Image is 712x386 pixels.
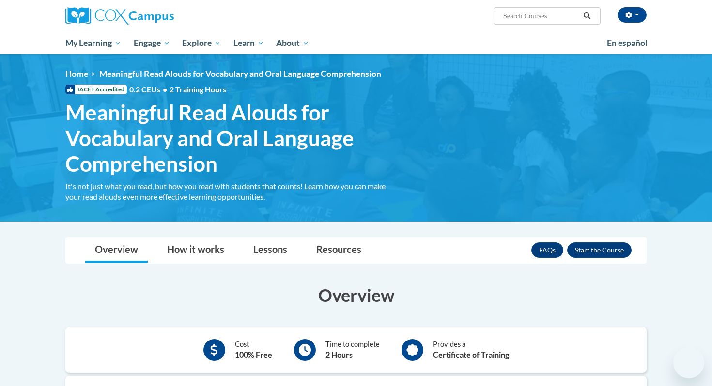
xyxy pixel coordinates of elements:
span: Learn [233,37,264,49]
div: It's not just what you read, but how you read with students that counts! Learn how you can make y... [65,181,400,202]
span: 0.2 CEUs [129,84,226,95]
span: My Learning [65,37,121,49]
a: Home [65,69,88,79]
span: En español [607,38,648,48]
span: Engage [134,37,170,49]
b: 100% Free [235,350,272,359]
b: 2 Hours [325,350,353,359]
button: Search [580,10,594,22]
iframe: Button to launch messaging window [673,347,704,378]
a: Resources [307,238,371,263]
span: Meaningful Read Alouds for Vocabulary and Oral Language Comprehension [99,69,381,79]
a: Cox Campus [65,7,249,25]
h3: Overview [65,283,647,307]
button: Enroll [567,242,632,258]
a: My Learning [59,32,127,54]
a: Lessons [244,238,297,263]
span: 2 Training Hours [170,85,226,94]
button: Account Settings [618,7,647,23]
a: How it works [157,238,234,263]
b: Certificate of Training [433,350,509,359]
div: Provides a [433,339,509,361]
input: Search Courses [502,10,580,22]
img: Cox Campus [65,7,174,25]
span: • [163,85,167,94]
a: About [270,32,316,54]
span: Explore [182,37,221,49]
div: Main menu [51,32,661,54]
a: Overview [85,238,148,263]
a: Explore [176,32,227,54]
a: En español [601,33,654,53]
a: Learn [227,32,270,54]
div: Cost [235,339,272,361]
span: About [276,37,309,49]
span: IACET Accredited [65,85,127,94]
a: Engage [127,32,176,54]
a: FAQs [531,242,563,258]
span: Meaningful Read Alouds for Vocabulary and Oral Language Comprehension [65,100,400,176]
div: Time to complete [325,339,380,361]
